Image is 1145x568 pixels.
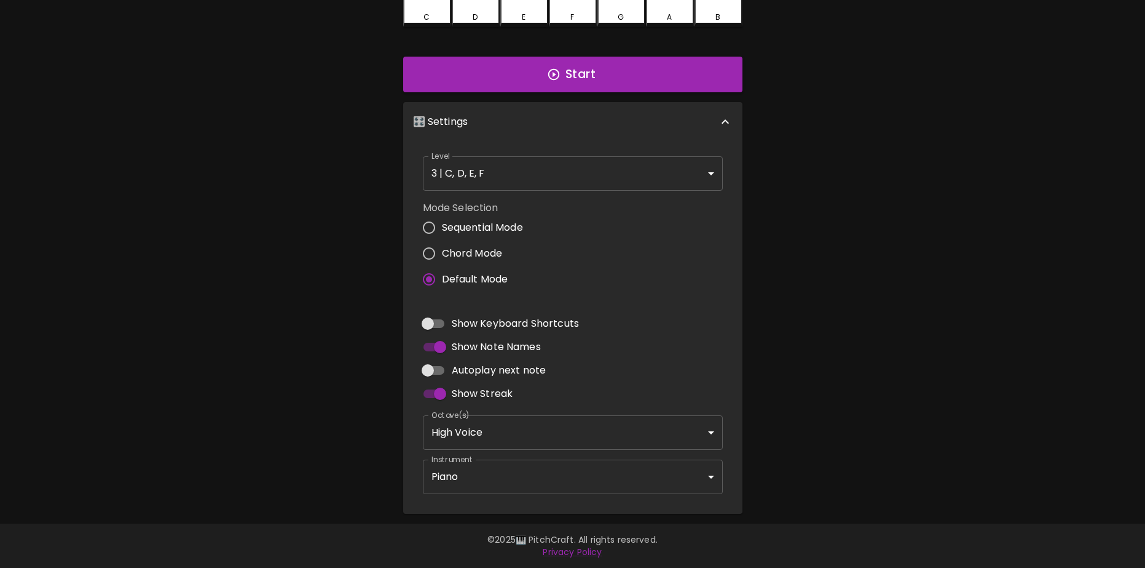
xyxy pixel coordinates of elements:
[423,415,723,450] div: High Voice
[522,12,525,23] div: E
[431,454,473,465] label: Instrument
[473,12,478,23] div: D
[442,220,523,235] span: Sequential Mode
[403,57,742,92] button: Start
[452,386,513,401] span: Show Streak
[423,201,533,215] label: Mode Selection
[543,546,602,558] a: Privacy Policy
[219,534,927,546] p: © 2025 🎹 PitchCraft. All rights reserved.
[452,340,541,354] span: Show Note Names
[431,151,451,161] label: Level
[413,114,468,129] p: 🎛️ Settings
[715,12,720,23] div: B
[403,102,742,142] div: 🎛️ Settings
[442,272,508,287] span: Default Mode
[618,12,624,23] div: G
[452,316,579,331] span: Show Keyboard Shortcuts
[570,12,574,23] div: F
[667,12,672,23] div: A
[423,156,723,191] div: 3 | C, D, E, F
[431,410,470,420] label: Octave(s)
[452,363,546,378] span: Autoplay next note
[442,246,503,261] span: Chord Mode
[423,12,430,23] div: C
[423,460,723,494] div: Piano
